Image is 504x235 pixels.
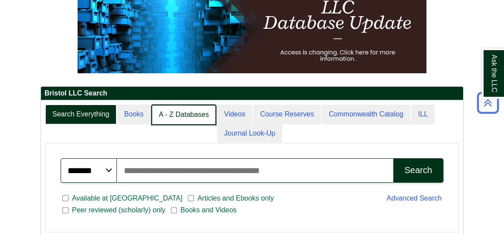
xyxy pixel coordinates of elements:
[62,207,68,215] input: Peer reviewed (scholarly) only
[405,165,432,175] div: Search
[171,207,177,215] input: Books and Videos
[68,205,169,215] span: Peer reviewed (scholarly) only
[393,158,443,183] button: Search
[253,105,321,124] a: Course Reserves
[117,105,150,124] a: Books
[68,193,186,204] span: Available at [GEOGRAPHIC_DATA]
[322,105,410,124] a: Commonwealth Catalog
[474,97,502,109] a: Back to Top
[194,193,277,204] span: Articles and Ebooks only
[177,205,240,215] span: Books and Videos
[217,124,282,143] a: Journal Look-Up
[411,105,435,124] a: ILL
[188,194,194,202] input: Articles and Ebooks only
[45,105,116,124] a: Search Everything
[217,105,252,124] a: Videos
[151,105,216,125] a: A - Z Databases
[387,194,442,202] a: Advanced Search
[62,194,68,202] input: Available at [GEOGRAPHIC_DATA]
[41,87,463,100] h2: Bristol LLC Search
